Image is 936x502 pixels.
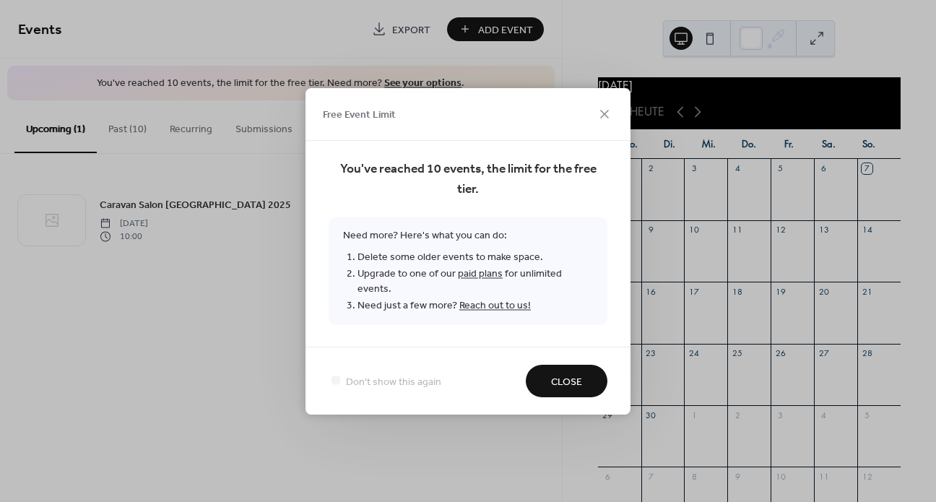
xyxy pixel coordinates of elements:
li: Delete some older events to make space. [357,248,593,265]
span: You've reached 10 events, the limit for the free tier. [329,159,607,199]
li: Upgrade to one of our for unlimited events. [357,265,593,297]
span: Free Event Limit [323,108,396,123]
a: Reach out to us! [459,295,531,315]
span: Need more? Here's what you can do: [329,217,607,324]
button: Close [526,365,607,397]
span: Don't show this again [346,374,441,389]
li: Need just a few more? [357,297,593,313]
span: Close [551,374,582,389]
a: paid plans [458,264,503,283]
